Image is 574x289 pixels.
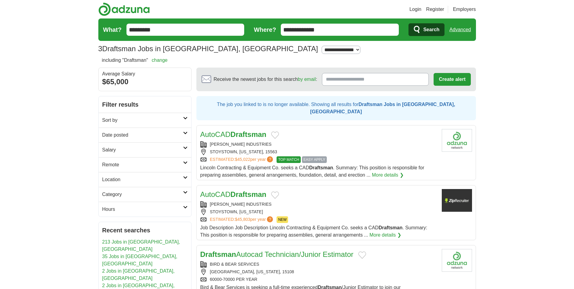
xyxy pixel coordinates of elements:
[235,217,250,222] span: $45,803
[102,57,168,64] h2: including "Draftsman"
[254,25,276,34] label: Where?
[200,130,267,138] a: AutoCADDraftsman
[99,113,191,128] a: Sort by
[453,6,476,13] a: Employers
[102,76,188,87] div: $65,000
[369,231,401,239] a: More details ❯
[200,141,437,148] div: [PERSON_NAME] INDUSTRIES
[102,161,183,168] h2: Remote
[310,102,455,114] strong: Draftsman Jobs in [GEOGRAPHIC_DATA], [GEOGRAPHIC_DATA]
[379,225,402,230] strong: Draftsman
[277,156,300,163] span: TOP MATCH
[103,25,122,34] label: What?
[102,226,188,235] h2: Recent searches
[99,172,191,187] a: Location
[99,142,191,157] a: Salary
[99,202,191,217] a: Hours
[309,165,333,170] strong: Draftsman
[298,77,316,82] a: by email
[152,58,168,63] a: change
[200,201,437,208] div: [PERSON_NAME] INDUSTRIES
[434,73,471,86] button: Create alert
[102,71,188,76] div: Average Salary
[200,225,428,238] span: Job Description Job Description Lincoln Contracting & Equipment Co. seeks a CAD . Summary: This p...
[267,156,273,162] span: ?
[267,216,273,222] span: ?
[200,250,353,258] a: DraftsmanAutocad Technician/Junior Estimator
[302,156,327,163] span: EASY APPLY
[102,131,183,139] h2: Date posted
[200,261,437,267] div: BIRD & BEAR SERVICES
[409,6,421,13] a: Login
[200,269,437,275] div: [GEOGRAPHIC_DATA], [US_STATE], 15108
[99,96,191,113] h2: Filter results
[102,146,183,154] h2: Salary
[102,206,183,213] h2: Hours
[231,130,267,138] strong: Draftsman
[102,191,183,198] h2: Category
[200,149,437,155] div: STOYSTOWN, [US_STATE], 15563
[271,191,279,199] button: Add to favorite jobs
[102,254,177,266] a: 35 Jobs in [GEOGRAPHIC_DATA], [GEOGRAPHIC_DATA]
[99,128,191,142] a: Date posted
[271,131,279,139] button: Add to favorite jobs
[358,251,366,259] button: Add to favorite jobs
[231,190,267,198] strong: Draftsman
[442,249,472,272] img: Company logo
[426,6,444,13] a: Register
[200,209,437,215] div: STOYSTOWN, [US_STATE]
[442,189,472,212] img: Company logo
[98,45,318,53] h1: Draftsman Jobs in [GEOGRAPHIC_DATA], [GEOGRAPHIC_DATA]
[200,276,437,283] div: 60000-70000 PER YEAR
[210,216,274,223] a: ESTIMATED:$45,803per year?
[200,165,424,178] span: Lincoln Contracting & Equipment Co. seeks a CAD . Summary: This position is responsible for prepa...
[442,129,472,152] img: Company logo
[102,176,183,183] h2: Location
[210,156,274,163] a: ESTIMATED:$45,022per year?
[102,239,180,252] a: 213 Jobs in [GEOGRAPHIC_DATA], [GEOGRAPHIC_DATA]
[196,96,476,120] div: The job you linked to is no longer available. Showing all results for
[372,171,404,179] a: More details ❯
[408,23,444,36] button: Search
[423,24,439,36] span: Search
[214,76,317,83] span: Receive the newest jobs for this search :
[449,24,471,36] a: Advanced
[98,2,150,16] img: Adzuna logo
[98,43,102,54] span: 3
[99,157,191,172] a: Remote
[235,157,250,162] span: $45,022
[99,187,191,202] a: Category
[277,216,288,223] span: NEW
[200,190,267,198] a: AutoCADDraftsman
[102,117,183,124] h2: Sort by
[200,250,236,258] strong: Draftsman
[102,268,175,281] a: 2 Jobs in [GEOGRAPHIC_DATA], [GEOGRAPHIC_DATA]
